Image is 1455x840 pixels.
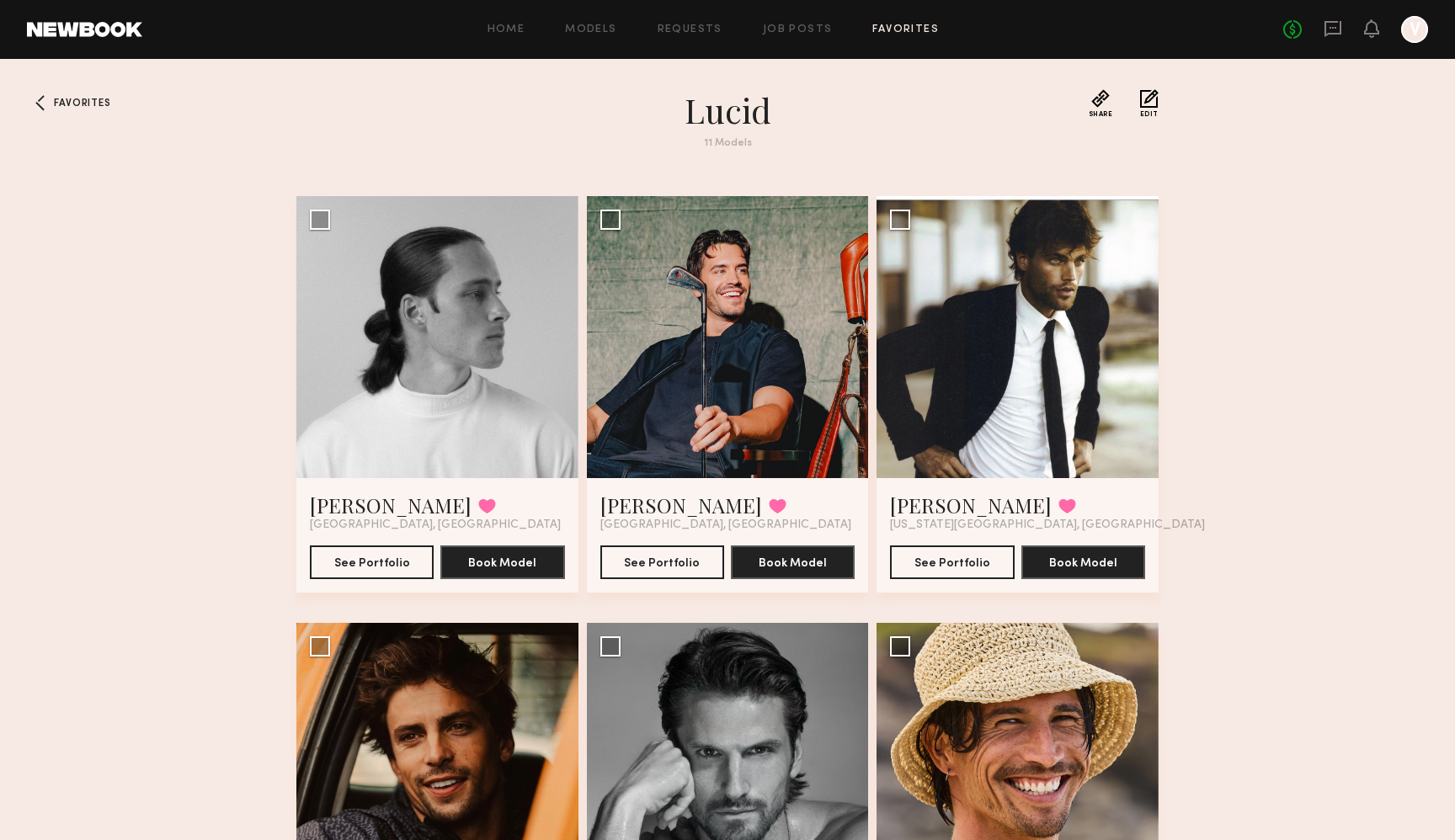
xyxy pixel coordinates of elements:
a: Book Model [731,555,855,569]
a: Models [565,24,616,35]
button: Book Model [731,545,855,579]
button: Book Model [440,545,564,579]
a: [PERSON_NAME] [310,492,472,518]
a: V [1401,16,1428,43]
a: Home [488,24,525,35]
a: Book Model [1021,555,1145,569]
span: [US_STATE][GEOGRAPHIC_DATA], [GEOGRAPHIC_DATA] [890,518,1205,532]
h1: lucid [424,89,1031,131]
a: Requests [658,24,722,35]
button: Share [1089,89,1113,118]
a: Book Model [440,555,564,569]
span: Share [1089,111,1113,118]
div: 11 Models [424,138,1031,149]
button: Edit [1140,89,1159,118]
a: Favorites [872,24,939,35]
a: [PERSON_NAME] [600,492,762,518]
button: Book Model [1021,545,1145,579]
button: See Portfolio [310,545,434,579]
a: [PERSON_NAME] [890,492,1052,518]
span: [GEOGRAPHIC_DATA], [GEOGRAPHIC_DATA] [600,518,851,532]
a: Job Posts [763,24,833,35]
span: [GEOGRAPHIC_DATA], [GEOGRAPHIC_DATA] [310,518,561,532]
button: See Portfolio [600,545,724,579]
a: Favorites [27,89,54,116]
span: Favorites [54,98,110,109]
span: Edit [1140,111,1159,118]
button: See Portfolio [890,545,1014,579]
